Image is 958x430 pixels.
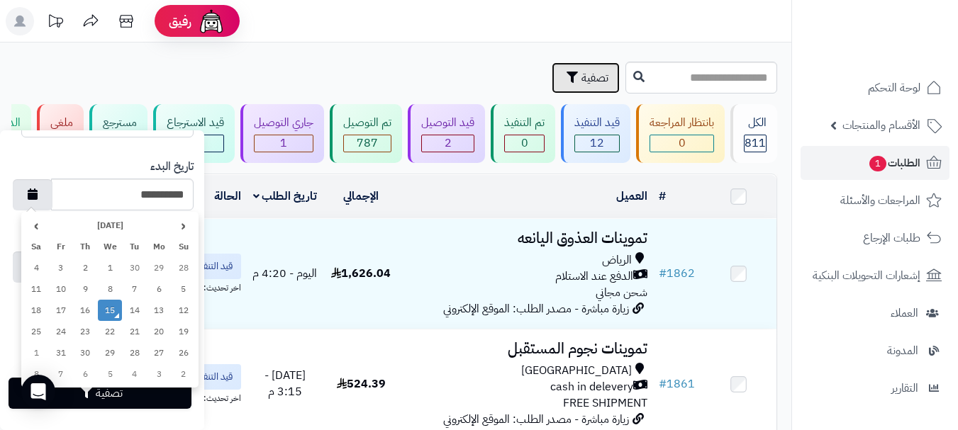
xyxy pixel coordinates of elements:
[98,300,123,321] td: 15
[171,363,196,385] td: 2
[150,104,238,163] a: قيد الاسترجاع 0
[801,221,949,255] a: طلبات الإرجاع
[813,266,920,285] span: إشعارات التحويلات البنكية
[255,135,313,152] div: 1
[24,300,49,321] td: 18
[171,321,196,342] td: 19
[24,363,49,385] td: 8
[147,236,172,257] th: Mo
[49,236,74,257] th: Fr
[21,375,55,409] div: Open Intercom Messenger
[73,278,98,300] td: 9
[443,411,629,428] span: زيارة مباشرة - مصدر الطلب: الموقع الإلكتروني
[659,375,667,392] span: #
[488,104,558,163] a: تم التنفيذ 0
[521,135,528,152] span: 0
[659,265,695,282] a: #1862
[602,252,632,268] span: الرياض
[862,40,945,69] img: logo-2.png
[122,300,147,321] td: 14
[9,378,191,409] button: تصفية
[73,236,98,257] th: Th
[98,257,123,278] td: 1
[73,257,98,278] td: 2
[49,342,74,363] td: 31
[801,146,949,180] a: الطلبات1
[24,257,49,278] td: 4
[840,191,920,210] span: المراجعات والأسئلة
[147,278,172,300] td: 6
[331,265,391,282] span: 1,626.04
[891,303,918,323] span: العملاء
[73,363,98,385] td: 6
[801,259,949,293] a: إشعارات التحويلات البنكية
[633,104,728,163] a: بانتظار المراجعة 0
[445,135,452,152] span: 2
[197,7,225,35] img: ai-face.png
[24,215,49,236] th: ›
[103,115,137,131] div: مسترجع
[98,321,123,342] td: 22
[171,342,196,363] td: 26
[238,104,327,163] a: جاري التوصيل 1
[581,69,608,86] span: تصفية
[887,341,918,361] span: المدونة
[34,104,87,163] a: ملغي 3
[122,257,147,278] td: 30
[122,278,147,300] td: 7
[405,104,488,163] a: قيد التوصيل 2
[344,135,391,152] div: 787
[868,153,920,173] span: الطلبات
[147,321,172,342] td: 20
[150,159,194,175] label: تاريخ البدء
[596,284,647,301] span: شحن مجاني
[659,188,666,205] a: #
[98,363,123,385] td: 5
[521,363,632,379] span: [GEOGRAPHIC_DATA]
[49,300,74,321] td: 17
[122,321,147,342] td: 21
[616,188,647,205] a: العميل
[171,257,196,278] td: 28
[24,321,49,342] td: 25
[169,13,191,30] span: رفيق
[869,156,886,171] span: 1
[421,115,474,131] div: قيد التوصيل
[555,268,633,285] span: الدفع عند الاستلام
[745,135,766,152] span: 811
[171,236,196,257] th: Su
[147,300,172,321] td: 13
[337,375,386,392] span: 524.39
[171,278,196,300] td: 5
[650,115,714,131] div: بانتظار المراجعة
[73,300,98,321] td: 16
[50,115,73,131] div: ملغي
[679,135,686,152] span: 0
[504,115,545,131] div: تم التنفيذ
[801,371,949,405] a: التقارير
[327,104,405,163] a: تم التوصيل 787
[801,71,949,105] a: لوحة التحكم
[659,265,667,282] span: #
[49,363,74,385] td: 7
[574,115,620,131] div: قيد التنفيذ
[122,363,147,385] td: 4
[73,321,98,342] td: 23
[891,378,918,398] span: التقارير
[38,7,73,39] a: تحديثات المنصة
[801,334,949,368] a: المدونة
[214,188,241,205] a: الحالة
[254,115,313,131] div: جاري التوصيل
[405,230,647,247] h3: تموينات العذوق اليانعه
[87,104,150,163] a: مسترجع 6
[122,236,147,257] th: Tu
[280,135,287,152] span: 1
[253,188,318,205] a: تاريخ الطلب
[728,104,780,163] a: الكل811
[590,135,604,152] span: 12
[842,115,920,135] span: الأقسام والمنتجات
[49,257,74,278] td: 3
[147,363,172,385] td: 3
[550,379,633,395] span: cash in delevery
[98,236,123,257] th: We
